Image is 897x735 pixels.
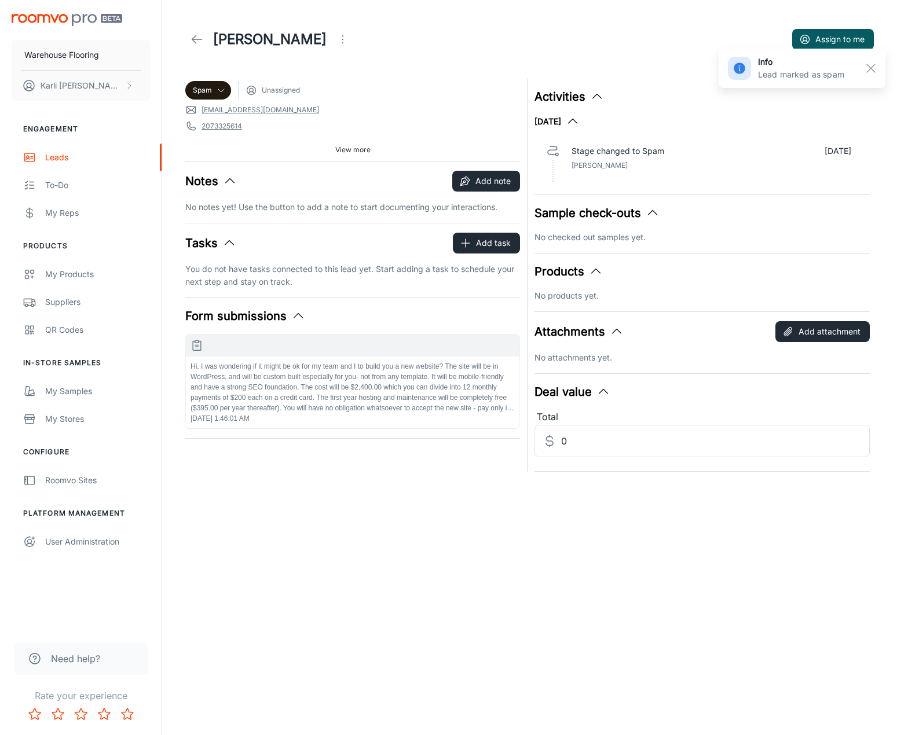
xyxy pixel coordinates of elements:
[45,385,150,398] div: My Samples
[45,207,150,219] div: My Reps
[534,115,580,128] button: [DATE]
[534,263,603,280] button: Products
[45,268,150,281] div: My Products
[262,85,300,95] span: Unassigned
[186,335,519,428] button: Hi, I was wondering if it might be ok for my team and I to build you a new website? The site will...
[534,323,624,340] button: Attachments
[534,289,869,302] p: No products yet.
[572,145,664,157] p: Stage changed to Spam
[12,40,150,70] button: Warehouse Flooring
[202,121,242,131] a: 2073325614
[191,414,250,422] span: [DATE] 1:46:01 AM
[41,79,122,92] p: Karli [PERSON_NAME]
[185,263,520,288] p: You do not have tasks connected to this lead yet. Start adding a task to schedule your next step ...
[185,234,236,252] button: Tasks
[331,141,375,159] button: View more
[12,14,122,26] img: Roomvo PRO Beta
[534,410,869,425] div: Total
[534,383,610,400] button: Deal value
[185,307,305,325] button: Form submissions
[453,233,520,253] button: Add task
[825,145,851,157] p: [DATE]
[185,201,520,214] p: No notes yet! Use the button to add a note to start documenting your interactions.
[335,145,371,155] span: View more
[45,324,150,336] div: QR Codes
[534,351,869,364] p: No attachments yet.
[45,413,150,425] div: My Stores
[213,29,327,50] h1: [PERSON_NAME]
[775,321,870,342] button: Add attachment
[45,474,150,487] div: Roomvo Sites
[561,425,869,457] input: Estimated deal value
[331,28,354,51] button: Open menu
[758,56,844,68] h6: info
[12,71,150,101] button: Karli [PERSON_NAME]
[185,81,231,100] div: Spam
[191,361,515,413] p: Hi, I was wondering if it might be ok for my team and I to build you a new website? The site will...
[185,172,237,190] button: Notes
[202,105,319,115] a: [EMAIL_ADDRESS][DOMAIN_NAME]
[534,88,604,105] button: Activities
[45,296,150,308] div: Suppliers
[572,161,628,170] span: [PERSON_NAME]
[193,85,212,95] span: Spam
[45,179,150,192] div: To-do
[534,231,869,244] p: No checked out samples yet.
[45,151,150,164] div: Leads
[792,29,874,50] button: Assign to me
[24,49,99,61] p: Warehouse Flooring
[534,204,660,222] button: Sample check-outs
[452,171,520,192] button: Add note
[758,68,844,81] p: Lead marked as spam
